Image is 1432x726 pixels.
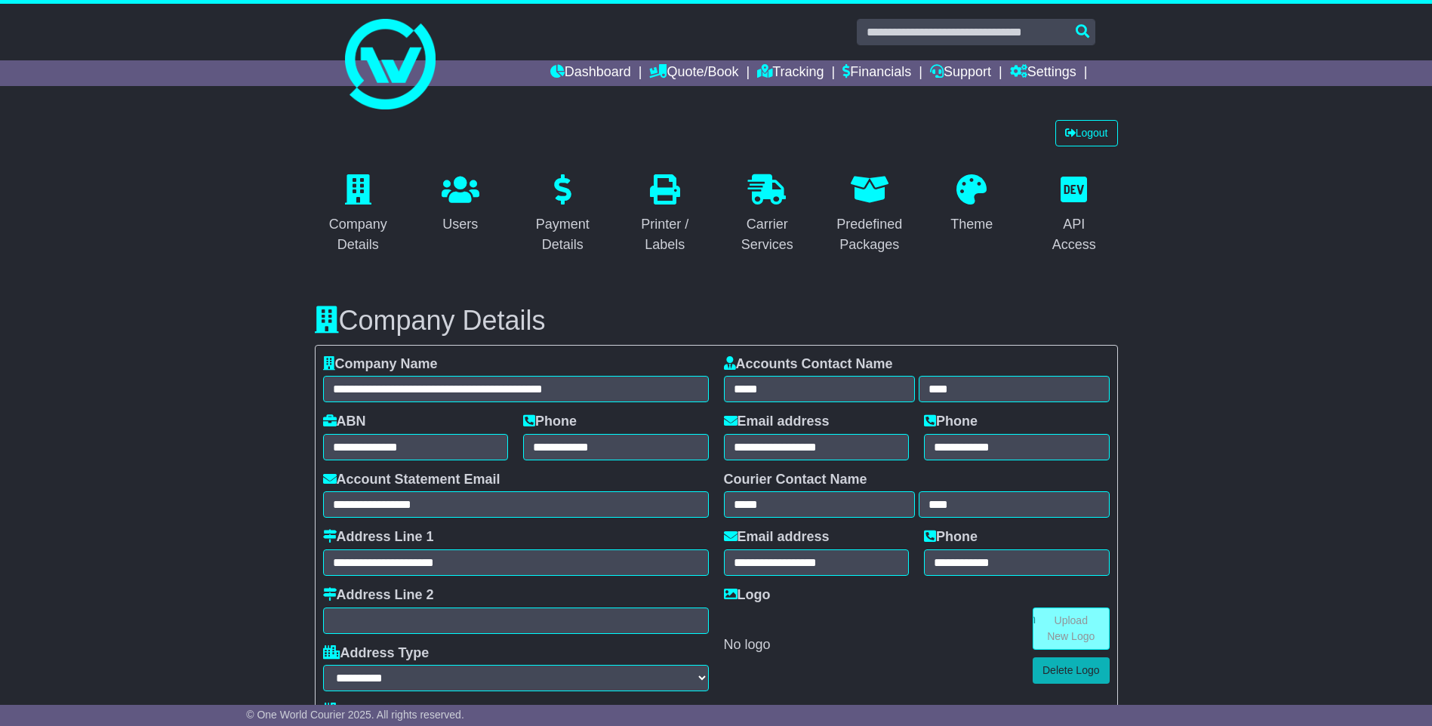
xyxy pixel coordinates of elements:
label: Accounts Contact Name [724,356,893,373]
a: Quote/Book [649,60,738,86]
div: Users [442,214,479,235]
label: Phone [924,414,978,430]
span: No logo [724,637,771,652]
a: Logout [1055,120,1118,146]
a: Payment Details [519,169,607,260]
label: Address Type [323,645,430,662]
label: Logo [724,587,771,604]
a: API Access [1030,169,1118,260]
a: Support [930,60,991,86]
a: Tracking [757,60,824,86]
a: Dashboard [550,60,631,86]
label: Courier Contact Name [724,472,867,488]
div: Payment Details [529,214,597,255]
a: Printer / Labels [621,169,709,260]
label: Account Statement Email [323,472,500,488]
label: Address Line 1 [323,529,434,546]
a: Upload New Logo [1033,608,1110,650]
label: ABN [323,414,366,430]
label: Address Line 2 [323,587,434,604]
a: Predefined Packages [826,169,913,260]
label: Company Name [323,356,438,373]
div: Carrier Services [734,214,802,255]
h3: Company Details [315,306,1118,336]
div: API Access [1040,214,1108,255]
div: Theme [950,214,993,235]
a: Financials [842,60,911,86]
a: Carrier Services [724,169,811,260]
div: Company Details [325,214,393,255]
div: Printer / Labels [631,214,699,255]
a: Theme [941,169,1002,240]
label: Email address [724,529,830,546]
label: City / State [323,703,411,719]
label: Phone [924,529,978,546]
span: © One World Courier 2025. All rights reserved. [246,709,464,721]
a: Settings [1010,60,1076,86]
label: Phone [523,414,577,430]
a: Company Details [315,169,402,260]
label: Email address [724,414,830,430]
div: Predefined Packages [836,214,904,255]
a: Users [432,169,489,240]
